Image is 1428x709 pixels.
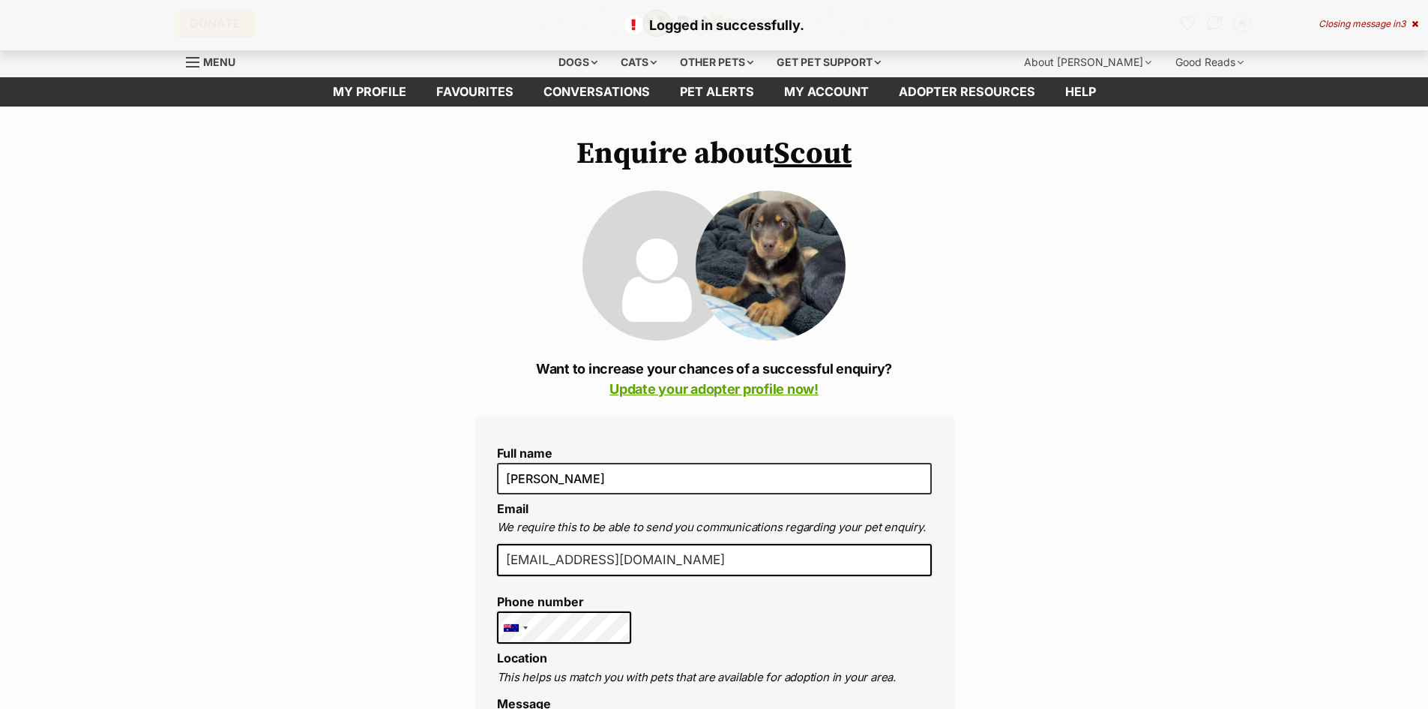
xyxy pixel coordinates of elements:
[669,47,764,77] div: Other pets
[497,463,932,494] input: E.g. Jimmy Chew
[766,47,891,77] div: Get pet support
[497,501,528,516] label: Email
[497,595,632,608] label: Phone number
[1050,77,1111,107] a: Help
[528,77,665,107] a: conversations
[498,612,532,644] div: Australia: +61
[769,77,884,107] a: My account
[884,77,1050,107] a: Adopter resources
[186,47,246,74] a: Menu
[497,650,547,665] label: Location
[421,77,528,107] a: Favourites
[1013,47,1162,77] div: About [PERSON_NAME]
[665,77,769,107] a: Pet alerts
[610,47,667,77] div: Cats
[497,669,932,686] p: This helps us match you with pets that are available for adoption in your area.
[497,519,932,536] p: We require this to be able to send you communications regarding your pet enquiry.
[203,56,235,68] span: Menu
[774,135,852,173] a: Scout
[609,381,819,397] a: Update your adopter profile now!
[548,47,608,77] div: Dogs
[1165,47,1254,77] div: Good Reads
[475,137,954,171] h1: Enquire about
[696,191,846,341] img: Scout
[318,77,421,107] a: My profile
[475,359,954,399] p: Want to increase your chances of a successful enquiry?
[497,446,932,460] label: Full name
